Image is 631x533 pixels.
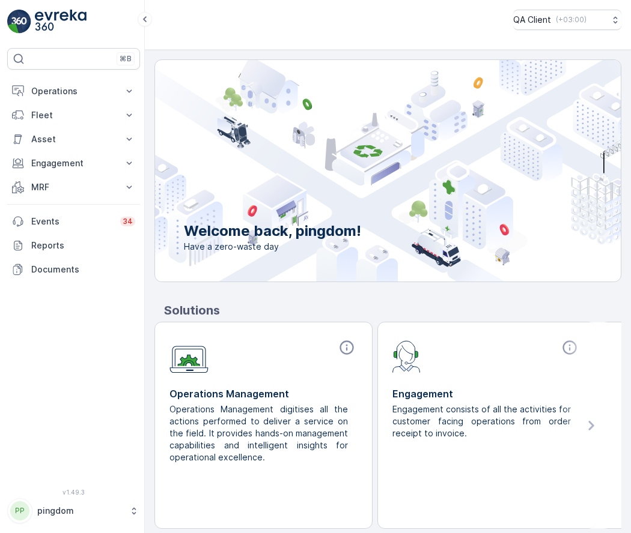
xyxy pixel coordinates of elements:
[7,79,140,103] button: Operations
[123,217,133,226] p: 34
[169,387,358,401] p: Operations Management
[556,15,587,25] p: ( +03:00 )
[184,221,361,241] p: Welcome back, pingdom!
[31,239,135,251] p: Reports
[31,215,113,227] p: Events
[7,10,31,34] img: logo
[10,501,29,520] div: PP
[120,54,132,64] p: ⌘B
[7,257,140,282] a: Documents
[37,505,123,517] p: pingdom
[101,60,621,282] img: city illustration
[164,301,621,319] p: Solutions
[513,14,551,26] p: QA Client
[7,151,140,175] button: Engagement
[169,339,209,373] img: module-icon
[184,241,361,253] span: Have a zero-waste day
[31,181,116,193] p: MRF
[7,498,140,523] button: PPpingdom
[31,85,116,97] p: Operations
[7,209,140,233] a: Events34
[7,489,140,496] span: v 1.49.3
[7,233,140,257] a: Reports
[513,10,621,30] button: QA Client(+03:00)
[7,127,140,151] button: Asset
[31,157,116,169] p: Engagement
[7,175,140,199] button: MRF
[35,10,87,34] img: logo_light-DOdMpM7g.png
[31,133,116,145] p: Asset
[392,403,571,439] p: Engagement consists of all the activities for customer facing operations from order receipt to in...
[392,387,581,401] p: Engagement
[31,109,116,121] p: Fleet
[31,263,135,276] p: Documents
[7,103,140,127] button: Fleet
[169,403,348,463] p: Operations Management digitises all the actions performed to deliver a service on the field. It p...
[392,339,421,373] img: module-icon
